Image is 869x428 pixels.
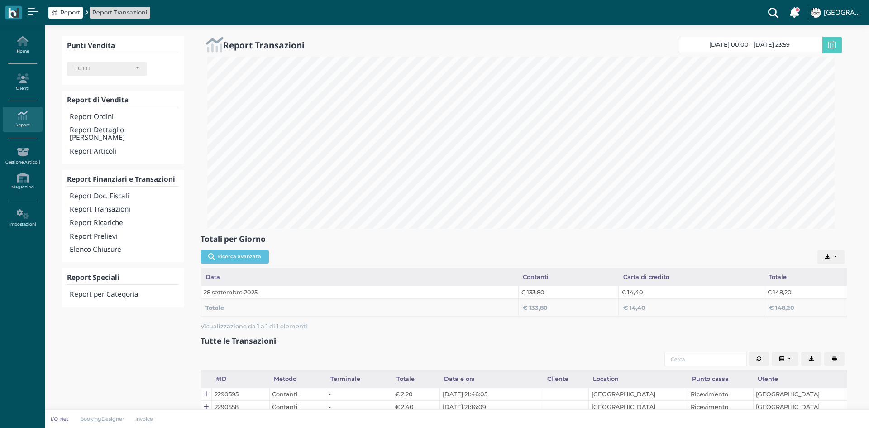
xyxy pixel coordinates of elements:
div: Terminale [326,370,392,388]
h4: Elenco Chiusure [70,246,179,254]
button: Ricerca avanzata [201,250,269,264]
button: Export [817,250,845,264]
h4: Report Ordini [70,113,179,121]
a: Report [3,107,42,132]
b: Totali per Giorno [201,234,266,244]
td: € 14,40 [619,286,764,298]
td: Ricevimento [688,401,754,414]
td: - [326,388,392,401]
a: BookingDesigner [74,415,130,423]
b: Report Finanziari e Transazioni [67,174,175,184]
div: € 148,20 [769,303,843,312]
div: Data [201,268,518,285]
h2: Report Transazioni [223,40,305,50]
a: Home [3,33,42,58]
input: Cerca [664,352,747,366]
div: TUTTI [75,66,132,72]
a: Invoice [130,415,159,423]
td: [GEOGRAPHIC_DATA] [753,401,847,414]
h4: Report Transazioni [70,206,179,213]
h4: Report per Categoria [70,291,179,298]
h4: Report Doc. Fiscali [70,192,179,200]
button: Columns [772,352,799,366]
span: [DATE] 00:00 - [DATE] 23:59 [709,41,790,48]
td: Ricevimento [688,388,754,401]
img: logo [8,8,19,18]
span: Report [60,8,80,17]
td: Contanti [269,401,326,414]
b: Tutte le Transazioni [201,336,276,346]
p: I/O Net [51,415,69,423]
div: Cliente [543,370,589,388]
iframe: Help widget launcher [805,400,861,420]
b: Report di Vendita [67,95,129,105]
div: Carta di credito [619,268,764,285]
div: #ID [212,370,269,388]
td: 2290595 [212,388,269,401]
button: Aggiorna [749,352,769,366]
b: Punti Vendita [67,41,115,50]
a: Clienti [3,70,42,95]
span: Visualizzazione da 1 a 1 di 1 elementi [201,320,307,332]
button: TUTTI [67,62,147,76]
div: Data e ora [439,370,543,388]
div: Totale [205,303,514,312]
td: € 148,20 [764,286,847,298]
a: Magazzino [3,169,42,194]
h4: Report Prelievi [70,233,179,240]
div: Totale [392,370,440,388]
td: [GEOGRAPHIC_DATA] [589,388,688,401]
a: Impostazioni [3,206,42,231]
a: Report [52,8,80,17]
a: Report Transazioni [92,8,148,17]
td: Contanti [269,388,326,401]
td: [GEOGRAPHIC_DATA] [753,388,847,401]
div: Punto cassa [688,370,754,388]
td: [DATE] 21:46:05 [439,388,543,401]
a: ... [GEOGRAPHIC_DATA] [809,2,864,24]
h4: [GEOGRAPHIC_DATA] [824,9,864,17]
td: 2290558 [212,401,269,414]
h4: Report Dettaglio [PERSON_NAME] [70,126,179,142]
h4: Report Ricariche [70,219,179,227]
div: Metodo [269,370,326,388]
div: € 133,80 [523,303,614,312]
div: Utente [753,370,847,388]
button: Export [801,352,821,366]
td: [DATE] 21:16:09 [439,401,543,414]
div: Colonne [772,352,802,366]
a: Gestione Articoli [3,144,42,168]
td: 28 settembre 2025 [201,286,519,298]
td: € 133,80 [518,286,619,298]
div: € 14,40 [623,303,759,312]
h4: Report Articoli [70,148,179,155]
div: Contanti [518,268,619,285]
img: ... [811,8,821,18]
div: Location [589,370,688,388]
b: Report Speciali [67,273,119,282]
td: - [326,401,392,414]
td: [GEOGRAPHIC_DATA] [589,401,688,414]
td: € 2,40 [392,401,440,414]
div: Totale [764,268,847,285]
td: € 2,20 [392,388,440,401]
